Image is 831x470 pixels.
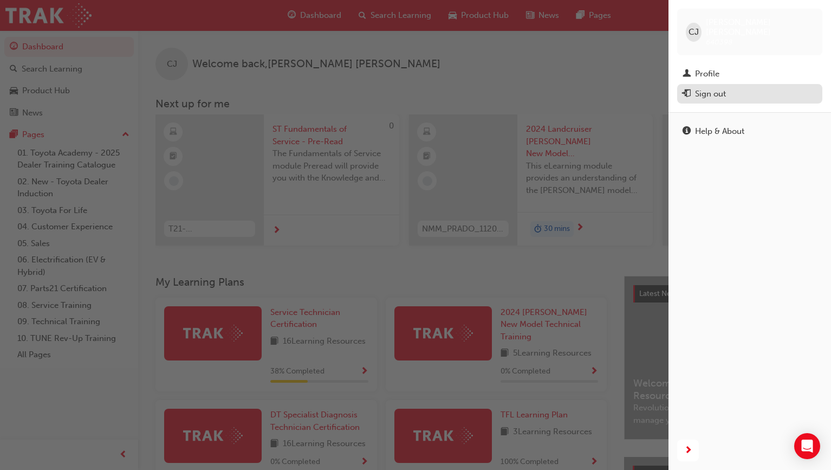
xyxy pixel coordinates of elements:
[683,127,691,137] span: info-icon
[695,125,744,138] div: Help & About
[677,121,822,141] a: Help & About
[695,68,719,80] div: Profile
[695,88,726,100] div: Sign out
[706,37,732,47] span: 640398
[794,433,820,459] div: Open Intercom Messenger
[677,64,822,84] a: Profile
[683,89,691,99] span: exit-icon
[683,69,691,79] span: man-icon
[689,26,699,38] span: CJ
[677,84,822,104] button: Sign out
[684,444,692,458] span: next-icon
[706,17,814,37] span: [PERSON_NAME] [PERSON_NAME]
